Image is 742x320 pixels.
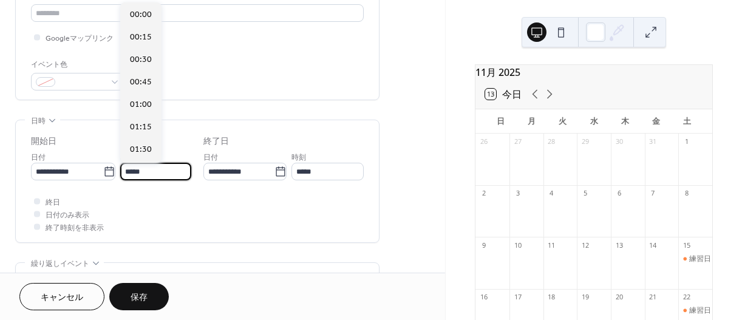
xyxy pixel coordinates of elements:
div: 27 [513,137,522,146]
div: 10 [513,240,522,250]
span: 保存 [131,291,148,304]
button: 保存 [109,283,169,310]
div: 8 [682,189,691,198]
span: 00:15 [130,31,152,44]
span: 00:00 [130,9,152,21]
div: 20 [614,293,624,302]
span: 01:00 [130,98,152,111]
div: 1 [682,137,691,146]
div: 練習日 [678,305,712,316]
div: 開始日 [31,135,56,148]
button: 13今日 [481,86,526,103]
div: 日 [485,109,516,134]
span: 日付のみ表示 [46,209,89,222]
div: 9 [479,240,488,250]
div: 18 [547,293,556,302]
span: キャンセル [41,291,83,304]
div: 15 [682,240,691,250]
span: 日付 [203,151,218,164]
div: 練習日 [689,254,711,264]
span: 01:15 [130,121,152,134]
div: 26 [479,137,488,146]
div: 30 [614,137,624,146]
div: 練習日 [678,254,712,264]
div: 土 [672,109,703,134]
span: 時刻 [291,151,306,164]
div: 13 [614,240,624,250]
div: 火 [547,109,578,134]
div: 2 [479,189,488,198]
div: 21 [648,293,658,302]
div: 7 [648,189,658,198]
span: 終日 [46,196,60,209]
span: Googleマップリンク [46,32,114,45]
div: 11月 2025 [475,65,712,80]
div: 木 [610,109,641,134]
div: 練習日 [689,305,711,316]
div: 月 [516,109,547,134]
div: 3 [513,189,522,198]
div: 5 [580,189,590,198]
div: 6 [614,189,624,198]
span: 繰り返しイベント [31,257,89,270]
span: 日時 [31,115,46,128]
div: イベント色 [31,58,122,71]
div: 終了日 [203,135,229,148]
div: 29 [580,137,590,146]
div: 14 [648,240,658,250]
div: 11 [547,240,556,250]
div: 19 [580,293,590,302]
span: 日付 [31,151,46,164]
button: キャンセル [19,283,104,310]
div: 22 [682,293,691,302]
div: 12 [580,240,590,250]
div: 4 [547,189,556,198]
div: 水 [579,109,610,134]
span: 00:30 [130,53,152,66]
span: 終了時刻を非表示 [46,222,104,234]
div: 31 [648,137,658,146]
span: 01:30 [130,143,152,156]
span: 00:45 [130,76,152,89]
div: 16 [479,293,488,302]
div: 金 [641,109,672,134]
div: 28 [547,137,556,146]
div: 17 [513,293,522,302]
